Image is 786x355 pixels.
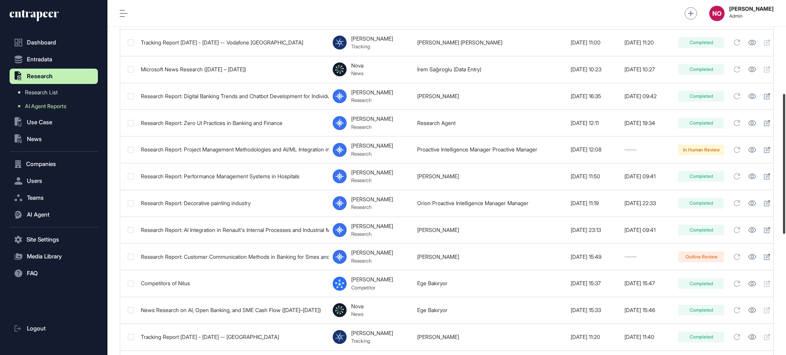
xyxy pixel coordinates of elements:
div: Completed [678,118,724,128]
div: Completed [678,332,724,342]
div: [PERSON_NAME] [351,89,393,95]
div: Tracking [351,43,393,49]
div: [DATE] 10:23 [571,66,617,72]
div: Research Report: Customer Communication Methods in Banking for Smes and Corporate Clients [141,254,325,260]
div: [DATE] 12:08 [571,146,617,153]
div: [DATE] 16:35 [571,93,617,99]
div: Tracking [351,338,393,344]
button: News [10,131,98,147]
div: Research [351,204,393,210]
button: Users [10,173,98,189]
div: [PERSON_NAME] [351,143,393,149]
div: Nova [351,62,363,69]
a: [PERSON_NAME] [417,334,459,340]
a: AI Agent Reports [13,99,98,113]
a: [PERSON_NAME] [417,253,459,260]
button: Companies [10,156,98,172]
a: Orion Proactive Intelligence Manager Manager [417,200,528,206]
a: Research List [13,85,98,99]
a: İrem Sağıroglu (Data Entry) [417,66,481,72]
div: [DATE] 15:33 [571,307,617,313]
div: Completed [678,171,724,182]
span: FAQ [27,270,38,276]
div: Completed [678,37,724,48]
div: Research [351,177,393,183]
a: Proactive Intelligence Manager Proactive Manager [417,146,537,153]
a: Logout [10,321,98,336]
div: [PERSON_NAME] [351,36,393,42]
div: News [351,70,363,76]
span: Research List [25,89,58,95]
span: AI Agent [27,212,50,218]
div: Completed [678,305,724,316]
div: Research [351,231,393,237]
div: Completed [678,91,724,102]
span: News [27,136,42,142]
div: Completed [678,198,724,209]
div: [DATE] 11:20 [571,334,617,340]
div: In Human Review [678,145,724,155]
a: Research Agent [417,120,456,126]
div: [DATE] 12:11 [571,120,617,126]
div: Tracking Report [DATE] - [DATE] -- Vodafone [GEOGRAPHIC_DATA] [141,39,325,46]
div: News [351,311,363,317]
div: [DATE] 11:00 [571,39,617,46]
span: Companies [26,161,56,167]
div: Outline Review [678,251,724,262]
div: [DATE] 11:20 [624,39,670,46]
div: Research Report: Digital Banking Trends and Chatbot Development for Individual Customers [141,93,325,99]
div: Competitor [351,284,393,291]
button: Entradata [10,52,98,67]
span: Logout [27,325,46,332]
div: Research [351,258,393,264]
div: Research [351,151,393,157]
span: Users [27,178,42,184]
strong: [PERSON_NAME] [729,6,774,12]
div: News Research on AI, Open Banking, and SME Cash Flow ([DATE]–[DATE]) [141,307,325,313]
a: [PERSON_NAME] [417,227,459,233]
div: Completed [678,278,724,289]
span: Use Case [27,119,52,125]
a: Ege Bakıryor [417,280,447,286]
div: Competitors of Nilus [141,280,325,286]
div: Tracking Report [DATE] - [DATE] -- [GEOGRAPHIC_DATA] [141,334,325,340]
div: [DATE] 10:27 [624,66,670,72]
div: [DATE] 09:42 [624,93,670,99]
div: Research Report: Performance Management Systems in Hospitals [141,173,325,179]
div: [PERSON_NAME] [351,223,393,229]
button: FAQ [10,266,98,281]
div: [DATE] 15:47 [624,280,670,286]
div: Research Report: AI Integration in Renault's Internal Processes and Industrial Metaverse [141,227,325,233]
span: Site Settings [26,237,59,243]
button: AI Agent [10,207,98,222]
div: Research Report: Project Management Methodologies and AI/ML Integration in the Insurance Sector (... [141,146,325,153]
div: Completed [678,225,724,235]
div: Research [351,124,393,130]
button: Teams [10,190,98,205]
div: [DATE] 09:41 [624,227,670,233]
span: Dashboard [27,39,56,46]
span: Entradata [27,56,52,62]
div: [DATE] 15:49 [571,254,617,260]
div: [DATE] 23:13 [571,227,617,233]
div: [DATE] 19:34 [624,120,670,126]
div: [PERSON_NAME] [351,196,393,202]
div: Microsoft News Research ([DATE] – [DATE]) [141,66,325,72]
div: [PERSON_NAME] [351,169,393,176]
div: [DATE] 09:41 [624,173,670,179]
span: Media Library [27,253,62,260]
a: [PERSON_NAME] [417,173,459,179]
div: [DATE] 11:40 [624,334,670,340]
button: Media Library [10,249,98,264]
button: Site Settings [10,232,98,247]
div: Research [351,97,393,103]
span: Teams [27,195,44,201]
div: [DATE] 22:33 [624,200,670,206]
button: NO [709,6,725,21]
span: Research [27,73,53,79]
span: AI Agent Reports [25,103,66,109]
div: [DATE] 15:37 [571,280,617,286]
button: Use Case [10,115,98,130]
div: [DATE] 11:19 [571,200,617,206]
div: [PERSON_NAME] [351,276,393,283]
